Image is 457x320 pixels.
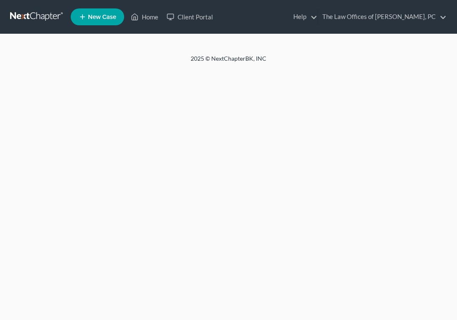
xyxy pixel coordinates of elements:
a: The Law Offices of [PERSON_NAME], PC [318,9,446,24]
a: Client Portal [162,9,217,24]
a: Home [127,9,162,24]
a: Help [289,9,317,24]
new-legal-case-button: New Case [71,8,124,25]
div: 2025 © NextChapterBK, INC [27,54,430,70]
